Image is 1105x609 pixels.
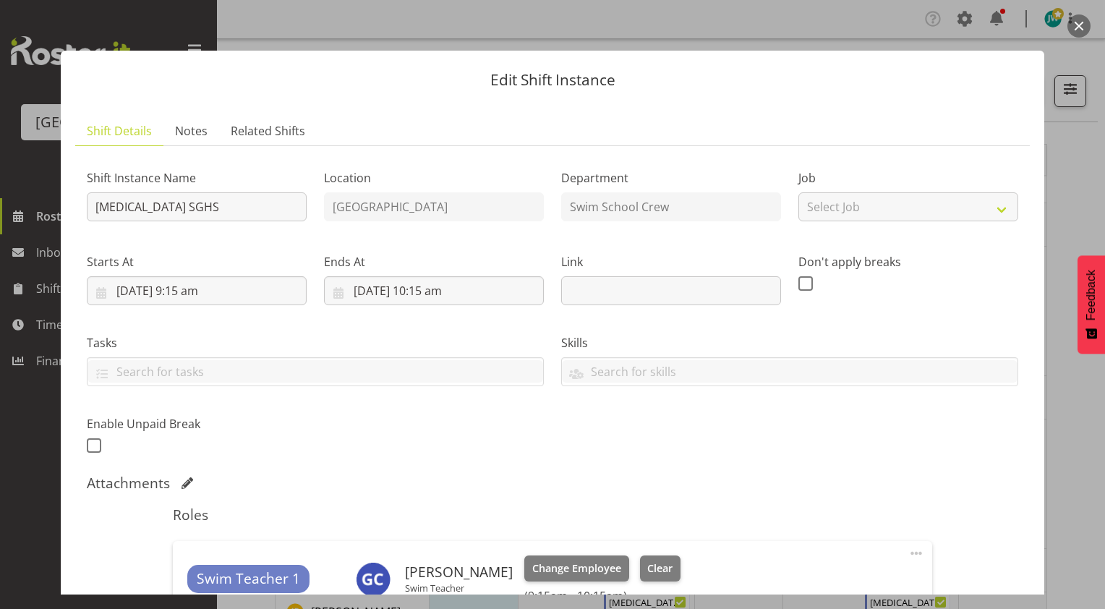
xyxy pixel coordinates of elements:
span: Swim Teacher 1 [197,568,300,589]
label: Ends At [324,253,544,271]
span: Related Shifts [231,122,305,140]
span: Clear [647,561,673,576]
span: Notes [175,122,208,140]
button: Clear [640,555,681,582]
input: Shift Instance Name [87,192,307,221]
input: Search for tasks [88,360,543,383]
button: Change Employee [524,555,629,582]
p: Swim Teacher [405,582,513,594]
h6: [PERSON_NAME] [405,564,513,580]
span: Shift Details [87,122,152,140]
span: Change Employee [532,561,621,576]
span: Feedback [1085,270,1098,320]
label: Don't apply breaks [798,253,1018,271]
input: Search for skills [562,360,1017,383]
label: Link [561,253,781,271]
h5: Attachments [87,474,170,492]
img: gus-chay11503.jpg [356,562,391,597]
input: Click to select... [87,276,307,305]
input: Click to select... [324,276,544,305]
label: Enable Unpaid Break [87,415,307,433]
label: Starts At [87,253,307,271]
label: Department [561,169,781,187]
label: Location [324,169,544,187]
label: Job [798,169,1018,187]
h5: Roles [173,506,931,524]
h6: (9:15am - 10:15am) [524,589,681,603]
label: Skills [561,334,1018,352]
label: Tasks [87,334,544,352]
button: Feedback - Show survey [1078,255,1105,354]
label: Shift Instance Name [87,169,307,187]
p: Edit Shift Instance [75,72,1030,88]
